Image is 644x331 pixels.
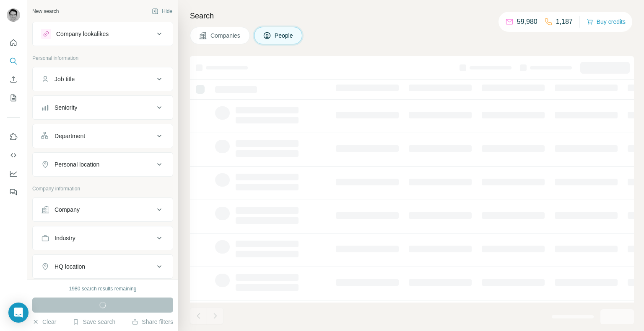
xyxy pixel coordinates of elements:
[55,262,85,271] div: HQ location
[7,35,20,50] button: Quick start
[33,126,173,146] button: Department
[587,16,626,28] button: Buy credits
[33,154,173,174] button: Personal location
[33,257,173,277] button: HQ location
[210,31,241,40] span: Companies
[56,30,109,38] div: Company lookalikes
[33,24,173,44] button: Company lookalikes
[7,129,20,144] button: Use Surfe on LinkedIn
[55,103,77,112] div: Seniority
[275,31,294,40] span: People
[517,17,538,27] p: 59,980
[7,90,20,105] button: My lists
[33,200,173,220] button: Company
[190,10,634,22] h4: Search
[7,148,20,163] button: Use Surfe API
[132,318,173,326] button: Share filters
[7,185,20,200] button: Feedback
[33,228,173,248] button: Industry
[32,318,56,326] button: Clear
[7,72,20,87] button: Enrich CSV
[32,54,173,62] p: Personal information
[73,318,115,326] button: Save search
[33,69,173,89] button: Job title
[55,234,75,242] div: Industry
[33,98,173,118] button: Seniority
[7,54,20,69] button: Search
[7,166,20,181] button: Dashboard
[32,185,173,192] p: Company information
[55,160,99,169] div: Personal location
[32,8,59,15] div: New search
[55,132,85,140] div: Department
[55,205,80,214] div: Company
[8,303,29,323] div: Open Intercom Messenger
[55,75,75,83] div: Job title
[556,17,573,27] p: 1,187
[146,5,178,18] button: Hide
[69,285,137,293] div: 1980 search results remaining
[7,8,20,22] img: Avatar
